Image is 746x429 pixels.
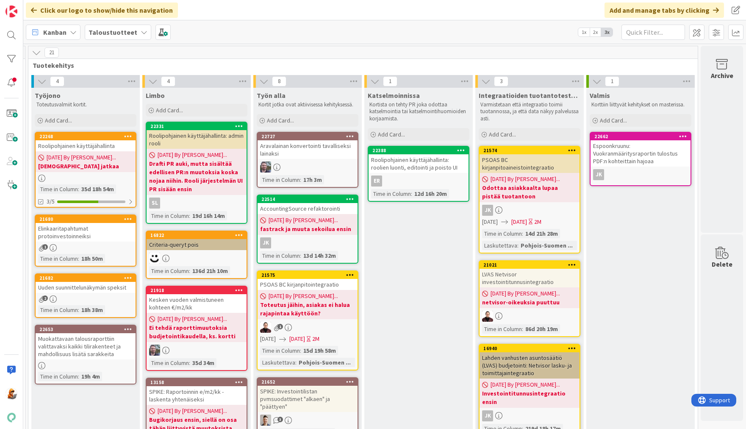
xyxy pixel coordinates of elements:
span: : [517,241,519,250]
span: Add Card... [600,117,627,124]
span: Add Card... [489,131,516,138]
div: JK [593,169,604,180]
span: Työn alla [257,91,286,100]
div: 19h 4m [79,372,102,381]
div: TK [147,345,247,356]
div: Time in Column [38,254,78,263]
span: : [300,251,301,260]
img: TK [260,162,271,173]
div: Time in Column [149,358,189,368]
div: 21682Uuden suunnittelunäkymän speksit [36,274,136,293]
span: 3 [494,76,508,86]
div: Kesken vuoden valmistuneen kohteen €/m2/kk [147,294,247,313]
div: AccountingSource refaktorointi [258,203,358,214]
img: MH [149,253,160,264]
div: Aravalainan konvertointi tavalliseksi lainaksi [258,140,358,159]
div: 22653 [39,326,136,332]
span: [DATE] By [PERSON_NAME]... [269,216,338,225]
div: AA [258,322,358,333]
div: JK [480,205,580,216]
span: [DATE] By [PERSON_NAME]... [491,175,560,184]
div: 16822Criteria-queryt pois [147,231,247,250]
span: 3 [277,417,283,422]
div: 15d 19h 58m [301,346,338,355]
div: 13158SPIKE: Raportoinnin e/m2/kk -laskenta yhtenäiseksi [147,379,247,405]
div: PSOAS BC kirjanpitointegraatio [258,279,358,290]
div: 13d 14h 32m [301,251,338,260]
span: Työjono [35,91,61,100]
a: 21021LVAS Netvisor investointitunnusintegraatio[DATE] By [PERSON_NAME]...netvisor-oikeuksia puutt... [479,260,580,337]
span: 8 [272,76,286,86]
a: 22268Roolipohjainen käyttäjähallinta[DATE] By [PERSON_NAME]...[DEMOGRAPHIC_DATA] jatkaaTime in Co... [35,132,136,208]
div: 35d 34m [190,358,216,368]
span: : [78,372,79,381]
div: Time in Column [38,184,78,194]
p: Toteutusvalmiit kortit. [36,101,135,108]
span: 4 [50,76,64,86]
div: SPIKE: Investointilistan pvmsuodattimet "alkaen" ja "päättyen" [258,386,358,412]
span: : [189,211,190,220]
div: 21918 [147,287,247,294]
span: 1 [383,76,397,86]
div: Time in Column [38,372,78,381]
div: sl [147,198,247,209]
span: [DATE] By [PERSON_NAME]... [269,292,338,301]
span: 3x [601,28,613,36]
b: [DEMOGRAPHIC_DATA] jatkaa [38,162,133,170]
a: 16822Criteria-queryt poisMHTime in Column:136d 21h 10m [146,231,247,279]
span: 21 [44,47,59,58]
a: 22388Roolipohjainen käyttäjähallinta: roolien luonti, editointi ja poisto UIERTime in Column:12d ... [368,146,469,202]
div: Roolipohjainen käyttäjähallinta [36,140,136,151]
span: Integraatioiden tuotantotestaus [479,91,580,100]
div: Muokattavaan talousraporttiin valittavaksi kaikki tilirakenteet ja mahdollisuus lisätä sarakkeita [36,333,136,359]
span: 4 [161,76,175,86]
div: 22514 [261,196,358,202]
div: JK [480,410,580,421]
div: 21574 [480,147,580,154]
span: : [522,324,523,334]
div: 21574 [483,148,580,153]
div: Time in Column [38,305,78,315]
span: 2 [42,295,48,301]
div: 21652 [261,379,358,385]
div: 21575 [258,271,358,279]
div: Elinkaaritapahtumat protoinvestoinneiksi [36,223,136,242]
div: 22268Roolipohjainen käyttäjähallinta [36,133,136,151]
div: 16940 [480,345,580,352]
div: 35d 18h 54m [79,184,116,194]
div: Roolipohjainen käyttäjähallinta: admin rooli [147,130,247,149]
div: Time in Column [149,266,189,276]
div: 12d 16h 20m [412,189,449,198]
a: 21680Elinkaaritapahtumat protoinvestoinneiksiTime in Column:18h 50m [35,214,136,267]
div: Criteria-queryt pois [147,239,247,250]
div: Lahden vanhusten asuntosäätiö (LVAS) budjetointi: Netvisor lasku- ja toimittajaintegraatio [480,352,580,379]
div: sl [149,198,160,209]
b: Taloustuotteet [89,28,137,36]
span: [DATE] By [PERSON_NAME]... [158,407,227,415]
div: 21021 [480,261,580,269]
a: 22331Roolipohjainen käyttäjähallinta: admin rooli[DATE] By [PERSON_NAME]...Drafti PR auki, mutta ... [146,122,247,224]
span: Add Card... [267,117,294,124]
a: 21574PSOAS BC kirjanpitoaineistointegraatio[DATE] By [PERSON_NAME]...Odottaa asiakkaalta lupaa pi... [479,146,580,253]
div: 16822 [150,232,247,238]
b: Drafti PR auki, mutta sisältää edellisen PR:n muutoksia koska nojaa niihin. Rooli järjestelmän UI... [149,159,244,193]
img: TN [260,415,271,426]
div: JK [482,205,493,216]
div: ER [369,175,469,187]
div: 21574PSOAS BC kirjanpitoaineistointegraatio [480,147,580,173]
img: Visit kanbanzone.com [6,6,17,17]
a: 21918Kesken vuoden valmistuneen kohteen €/m2/kk[DATE] By [PERSON_NAME]...Ei tehdä raporttimuutoks... [146,286,247,371]
div: 136d 21h 10m [190,266,230,276]
b: Investointitunnusintegraatio ensin [482,389,577,406]
div: 22268 [36,133,136,140]
div: JK [260,237,271,248]
div: 22727 [258,133,358,140]
div: 22653Muokattavaan talousraporttiin valittavaksi kaikki tilirakenteet ja mahdollisuus lisätä sarak... [36,326,136,359]
span: [DATE] By [PERSON_NAME]... [491,289,560,298]
div: Pohjois-Suomen ... [519,241,575,250]
span: [DATE] By [PERSON_NAME]... [158,150,227,159]
div: Time in Column [260,251,300,260]
b: netvisor-oikeuksia puuttuu [482,298,577,306]
div: 21918 [150,287,247,293]
span: : [295,358,297,367]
